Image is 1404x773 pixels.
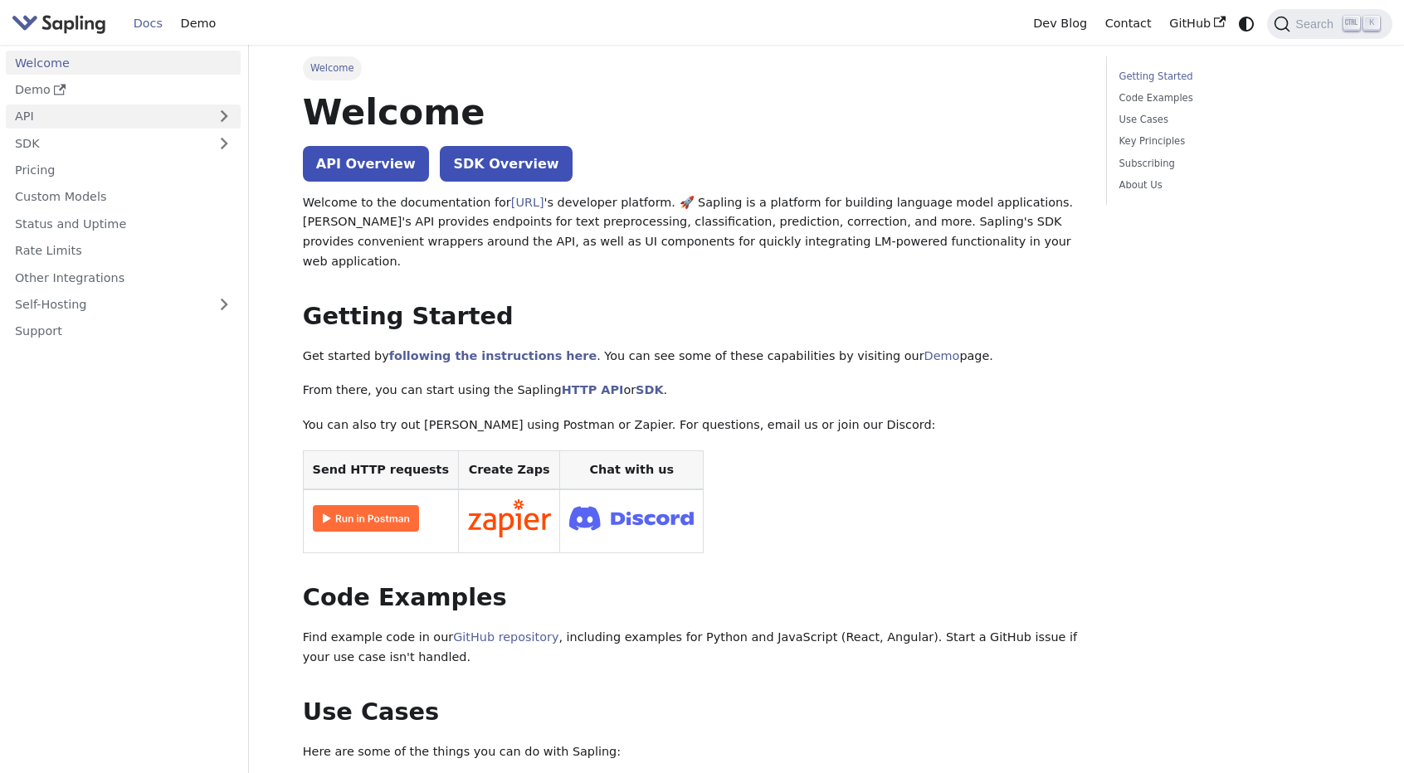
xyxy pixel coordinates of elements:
[1024,11,1095,36] a: Dev Blog
[6,293,241,317] a: Self-Hosting
[562,383,624,396] a: HTTP API
[303,347,1083,367] p: Get started by . You can see some of these capabilities by visiting our page.
[303,90,1083,134] h1: Welcome
[1119,69,1344,85] a: Getting Started
[569,501,694,535] img: Join Discord
[6,51,241,75] a: Welcome
[6,158,241,182] a: Pricing
[1235,12,1259,36] button: Switch between dark and light mode (currently system mode)
[303,742,1083,762] p: Here are some of the things you can do with Sapling:
[207,105,241,129] button: Expand sidebar category 'API'
[440,146,572,182] a: SDK Overview
[303,56,362,80] span: Welcome
[303,416,1083,435] p: You can also try out [PERSON_NAME] using Postman or Zapier. For questions, email us or join our D...
[172,11,225,36] a: Demo
[1119,177,1344,193] a: About Us
[12,12,112,36] a: Sapling.ai
[1363,16,1380,31] kbd: K
[389,349,597,362] a: following the instructions here
[303,146,429,182] a: API Overview
[1119,156,1344,172] a: Subscribing
[6,78,241,102] a: Demo
[924,349,960,362] a: Demo
[303,583,1083,613] h2: Code Examples
[458,450,560,489] th: Create Zaps
[453,630,558,644] a: GitHub repository
[303,450,458,489] th: Send HTTP requests
[1290,17,1343,31] span: Search
[303,302,1083,332] h2: Getting Started
[6,319,241,343] a: Support
[636,383,663,396] a: SDK
[468,499,551,537] img: Connect in Zapier
[12,12,106,36] img: Sapling.ai
[303,698,1083,727] h2: Use Cases
[303,193,1083,272] p: Welcome to the documentation for 's developer platform. 🚀 Sapling is a platform for building lang...
[303,381,1083,401] p: From there, you can start using the Sapling or .
[1119,134,1344,149] a: Key Principles
[1267,9,1392,39] button: Search (Ctrl+K)
[6,265,241,289] a: Other Integrations
[6,131,207,155] a: SDK
[6,105,207,129] a: API
[6,185,241,209] a: Custom Models
[303,628,1083,668] p: Find example code in our , including examples for Python and JavaScript (React, Angular). Start a...
[6,211,241,236] a: Status and Uptime
[1119,90,1344,106] a: Code Examples
[207,131,241,155] button: Expand sidebar category 'SDK'
[1096,11,1161,36] a: Contact
[303,56,1083,80] nav: Breadcrumbs
[1119,112,1344,128] a: Use Cases
[124,11,172,36] a: Docs
[511,196,544,209] a: [URL]
[1160,11,1234,36] a: GitHub
[560,450,704,489] th: Chat with us
[6,239,241,263] a: Rate Limits
[313,505,419,532] img: Run in Postman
